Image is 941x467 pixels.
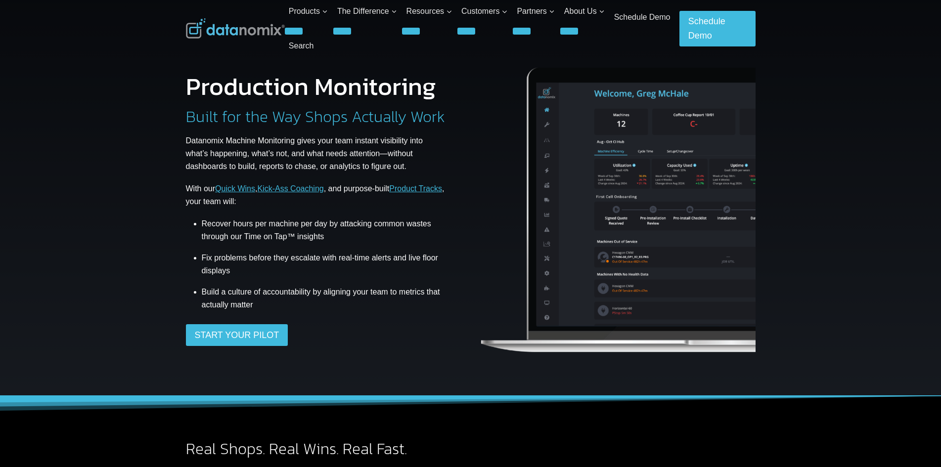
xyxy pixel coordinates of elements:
[461,5,507,18] span: Customers
[289,5,328,18] span: Products
[679,11,756,46] a: Schedule Demo
[202,217,447,246] li: Recover hours per machine per day by attacking common wastes through our Time on Tap™ insights
[517,5,554,18] span: Partners
[610,6,674,29] a: Schedule Demo
[186,18,285,38] img: Datanomix
[513,28,531,35] button: Child menu of Partners
[202,282,447,314] li: Build a culture of accountability by aligning your team to metrics that actually matter
[560,28,578,35] button: Child menu of About Us
[186,324,288,345] a: START YOUR PILOT
[215,184,255,193] a: Quick Wins
[186,441,548,457] h2: Real Shops. Real Wins. Real Fast.
[406,5,452,18] span: Resources
[257,184,323,193] a: Kick-Ass Coaching
[186,182,447,208] p: With our , , and purpose-built , your team will:
[333,28,351,35] button: Child menu of The Difference
[337,5,397,18] span: The Difference
[285,35,318,57] a: Search
[285,28,303,35] button: Child menu of Products
[402,28,420,35] button: Child menu of Resources
[186,74,436,99] h1: Production Monitoring
[389,184,442,193] a: Product Tracks
[457,28,475,35] button: Child menu of Customers
[202,247,447,283] li: Fix problems before they escalate with real-time alerts and live floor displays
[564,5,605,18] span: About Us
[186,109,445,125] h2: Built for the Way Shops Actually Work
[186,134,447,172] p: Datanomix Machine Monitoring gives your team instant visibility into what’s happening, what’s not...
